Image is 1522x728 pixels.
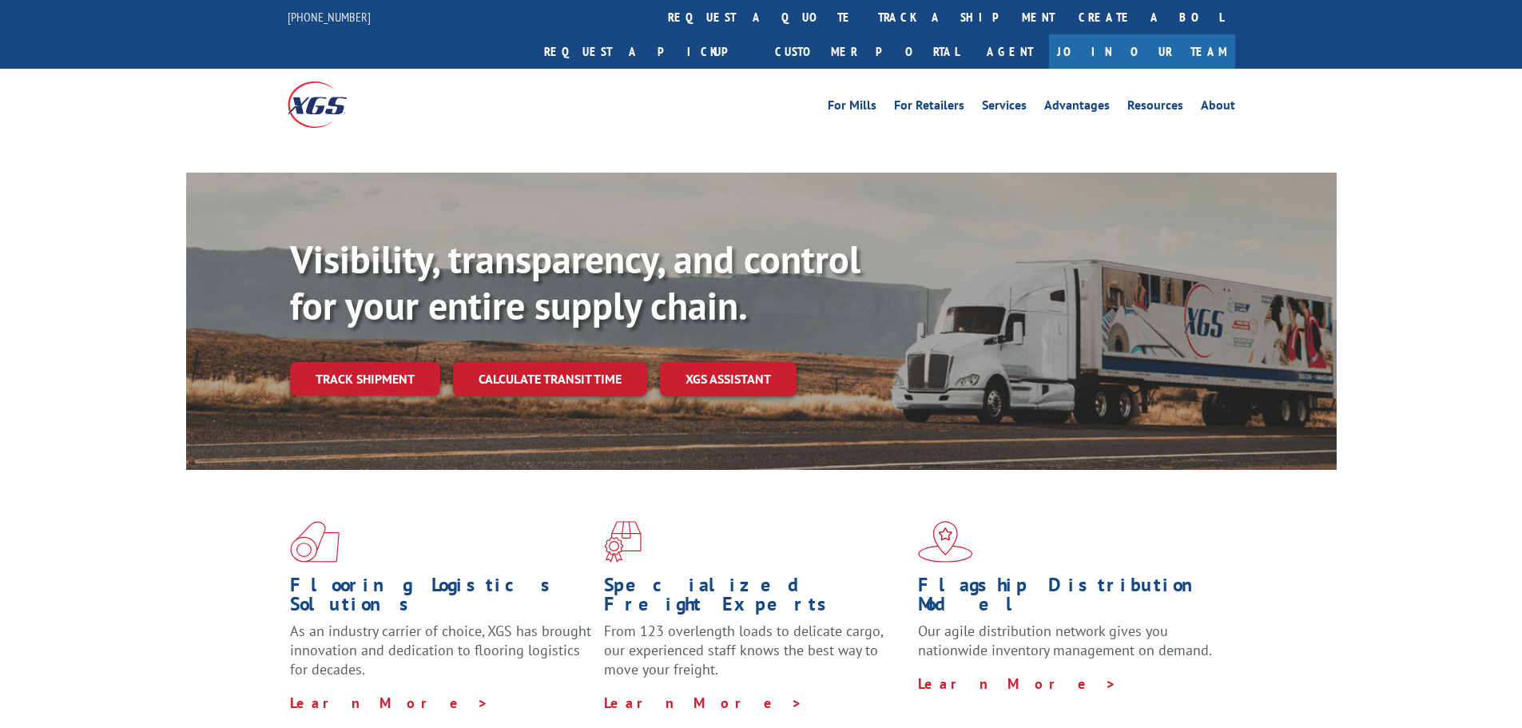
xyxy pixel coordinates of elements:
[290,521,340,563] img: xgs-icon-total-supply-chain-intelligence-red
[918,674,1117,693] a: Learn More >
[290,575,592,622] h1: Flooring Logistics Solutions
[918,521,973,563] img: xgs-icon-flagship-distribution-model-red
[290,622,591,678] span: As an industry carrier of choice, XGS has brought innovation and dedication to flooring logistics...
[604,622,906,693] p: From 123 overlength loads to delicate cargo, our experienced staff knows the best way to move you...
[982,99,1027,117] a: Services
[288,9,371,25] a: [PHONE_NUMBER]
[971,34,1049,69] a: Agent
[763,34,971,69] a: Customer Portal
[1201,99,1235,117] a: About
[453,362,647,396] a: Calculate transit time
[604,521,642,563] img: xgs-icon-focused-on-flooring-red
[918,622,1212,659] span: Our agile distribution network gives you nationwide inventory management on demand.
[894,99,964,117] a: For Retailers
[290,234,860,330] b: Visibility, transparency, and control for your entire supply chain.
[1049,34,1235,69] a: Join Our Team
[828,99,876,117] a: For Mills
[604,694,803,712] a: Learn More >
[604,575,906,622] h1: Specialized Freight Experts
[532,34,763,69] a: Request a pickup
[918,575,1220,622] h1: Flagship Distribution Model
[1127,99,1183,117] a: Resources
[1044,99,1110,117] a: Advantages
[290,362,440,396] a: Track shipment
[290,694,489,712] a: Learn More >
[660,362,797,396] a: XGS ASSISTANT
